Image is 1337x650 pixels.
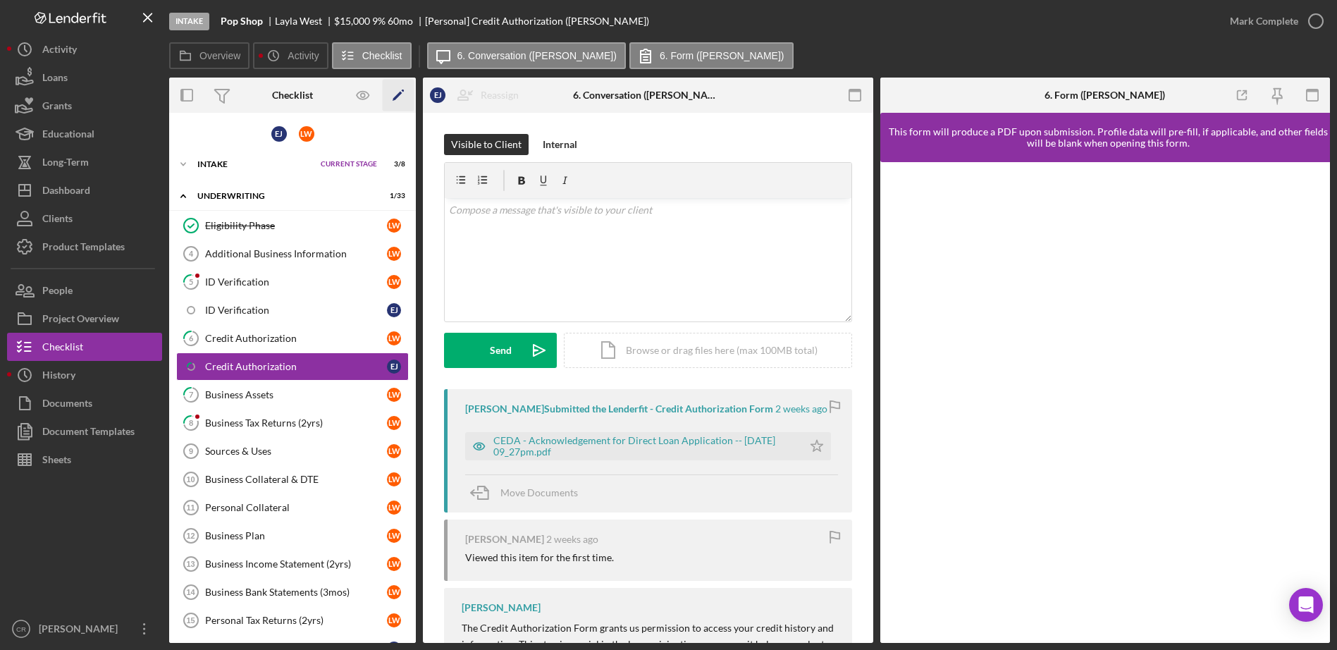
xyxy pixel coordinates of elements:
tspan: 14 [186,588,195,596]
tspan: 6 [189,333,194,343]
div: Layla West [275,16,334,27]
div: This form will produce a PDF upon submission. Profile data will pre-fill, if applicable, and othe... [887,126,1331,149]
tspan: 15 [186,616,195,625]
button: CEDA - Acknowledgement for Direct Loan Application -- [DATE] 09_27pm.pdf [465,432,831,460]
div: Sheets [42,446,71,477]
div: Intake [197,160,314,168]
div: 9 % [372,16,386,27]
button: 6. Form ([PERSON_NAME]) [629,42,794,69]
iframe: Lenderfit form [894,176,1318,629]
button: Overview [169,42,249,69]
label: Overview [199,50,240,61]
div: Business Bank Statements (3mos) [205,587,387,598]
div: [PERSON_NAME] Submitted the Lenderfit - Credit Authorization Form [465,403,773,415]
button: Mark Complete [1216,7,1330,35]
button: Sheets [7,446,162,474]
a: Eligibility PhaseLW [176,211,409,240]
div: L W [387,416,401,430]
div: Credit Authorization [205,333,387,344]
button: CR[PERSON_NAME] [7,615,162,643]
div: Personal Collateral [205,502,387,513]
div: L W [387,585,401,599]
div: Checklist [272,90,313,101]
div: Intake [169,13,209,30]
div: Send [490,333,512,368]
tspan: 12 [186,532,195,540]
time: 2025-09-12 01:28 [775,403,827,415]
div: L W [387,219,401,233]
button: Activity [253,42,328,69]
div: 6. Form ([PERSON_NAME]) [1045,90,1165,101]
div: [Personal] Credit Authorization ([PERSON_NAME]) [425,16,649,27]
div: [PERSON_NAME] [462,602,541,613]
button: Visible to Client [444,134,529,155]
b: Pop Shop [221,16,263,27]
div: Mark Complete [1230,7,1298,35]
tspan: 13 [186,560,195,568]
a: 15Personal Tax Returns (2yrs)LW [176,606,409,634]
tspan: 9 [189,447,193,455]
div: L W [387,557,401,571]
div: L W [387,529,401,543]
a: 10Business Collateral & DTELW [176,465,409,493]
div: Sources & Uses [205,446,387,457]
div: L W [387,501,401,515]
tspan: 8 [189,418,193,427]
div: Reassign [481,81,519,109]
div: Business Tax Returns (2yrs) [205,417,387,429]
div: 3 / 8 [380,160,405,168]
time: 2025-09-12 01:22 [546,534,598,545]
tspan: 11 [186,503,195,512]
div: L W [387,331,401,345]
div: [PERSON_NAME] [35,615,127,646]
a: 8Business Tax Returns (2yrs)LW [176,409,409,437]
div: 6. Conversation ([PERSON_NAME]) [573,90,723,101]
div: ID Verification [205,305,387,316]
div: E J [387,360,401,374]
div: ID Verification [205,276,387,288]
div: L W [387,444,401,458]
button: Checklist [332,42,412,69]
div: 1 / 33 [380,192,405,200]
button: Send [444,333,557,368]
button: EJReassign [423,81,533,109]
div: E J [430,87,445,103]
a: ID VerificationEJ [176,296,409,324]
tspan: 4 [189,250,194,258]
a: 4Additional Business InformationLW [176,240,409,268]
div: Credit Authorization [205,361,387,372]
tspan: 7 [189,390,194,399]
text: CR [16,625,26,633]
a: 14Business Bank Statements (3mos)LW [176,578,409,606]
label: Checklist [362,50,402,61]
div: L W [299,126,314,142]
div: L W [387,388,401,402]
a: 7Business AssetsLW [176,381,409,409]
